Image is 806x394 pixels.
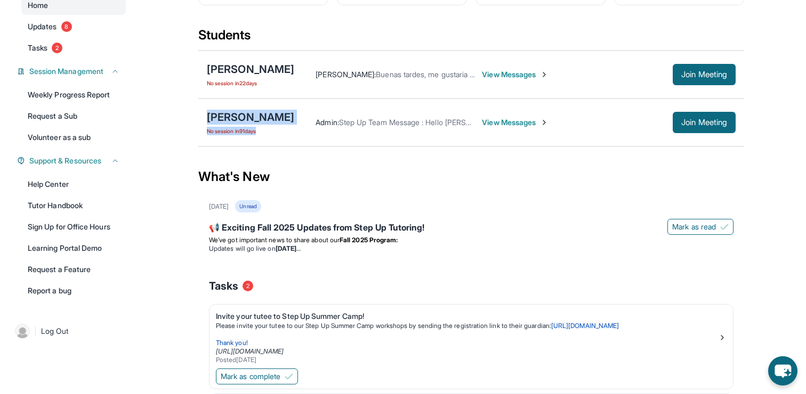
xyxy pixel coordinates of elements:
[209,305,733,366] a: Invite your tutee to Step Up Summer Camp!Please invite your tutee to our Step Up Summer Camp work...
[285,372,293,381] img: Mark as complete
[340,236,398,244] strong: Fall 2025 Program:
[21,85,126,104] a: Weekly Progress Report
[216,368,298,384] button: Mark as complete
[209,244,734,253] li: Updates will go live on
[243,281,253,291] span: 2
[28,43,47,53] span: Tasks
[21,217,126,236] a: Sign Up for Office Hours
[235,200,261,212] div: Unread
[15,324,30,339] img: user-img
[482,117,549,128] span: View Messages
[21,17,126,36] a: Updates8
[216,311,718,322] div: Invite your tutee to Step Up Summer Camp!
[540,70,549,79] img: Chevron-Right
[25,155,119,166] button: Support & Resources
[34,325,37,338] span: |
[667,219,734,235] button: Mark as read
[681,119,727,126] span: Join Meeting
[482,69,549,80] span: View Messages
[198,27,744,50] div: Students
[21,175,126,194] a: Help Center
[21,281,126,300] a: Report a bug
[29,66,103,77] span: Session Management
[673,112,736,133] button: Join Meeting
[681,71,727,78] span: Join Meeting
[21,38,126,58] a: Tasks2
[207,62,294,77] div: [PERSON_NAME]
[209,236,340,244] span: We’ve got important news to share about our
[216,356,718,364] div: Posted [DATE]
[221,371,280,382] span: Mark as complete
[41,326,69,336] span: Log Out
[11,319,126,343] a: |Log Out
[198,153,744,200] div: What's New
[209,221,734,236] div: 📢 Exciting Fall 2025 Updates from Step Up Tutoring!
[551,322,619,330] a: [URL][DOMAIN_NAME]
[21,128,126,147] a: Volunteer as a sub
[209,278,238,293] span: Tasks
[216,347,284,355] a: [URL][DOMAIN_NAME]
[21,260,126,279] a: Request a Feature
[28,21,57,32] span: Updates
[316,118,338,127] span: Admin :
[52,43,62,53] span: 2
[768,356,797,385] button: chat-button
[216,322,718,330] p: Please invite your tutee to our Step Up Summer Camp workshops by sending the registration link to...
[673,64,736,85] button: Join Meeting
[207,127,294,135] span: No session in 91 days
[207,79,294,87] span: No session in 22 days
[540,118,549,127] img: Chevron-Right
[21,239,126,258] a: Learning Portal Demo
[672,221,716,232] span: Mark as read
[216,339,248,347] span: Thank you!
[21,106,126,126] a: Request a Sub
[25,66,119,77] button: Session Management
[61,21,72,32] span: 8
[29,155,101,166] span: Support & Resources
[209,202,229,211] div: [DATE]
[276,244,301,252] strong: [DATE]
[316,70,376,79] span: [PERSON_NAME] :
[207,110,294,125] div: [PERSON_NAME]
[720,223,729,231] img: Mark as read
[21,196,126,215] a: Tutor Handbook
